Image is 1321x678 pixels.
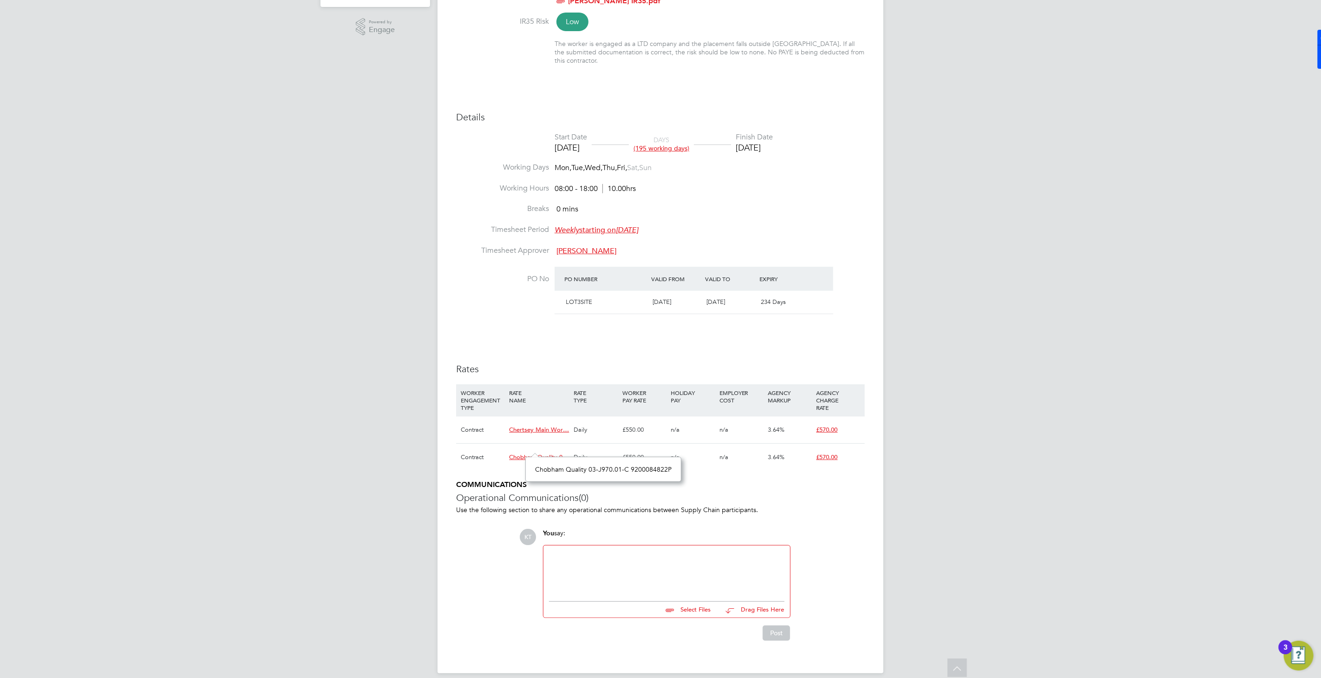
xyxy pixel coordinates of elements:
[456,480,865,490] h5: COMMUNICATIONS
[520,529,536,545] span: KT
[634,144,689,152] span: (195 working days)
[556,246,616,256] span: [PERSON_NAME]
[602,184,636,193] span: 10.00hrs
[556,204,578,214] span: 0 mins
[456,506,865,514] p: Use the following section to share any operational communications between Supply Chain participants.
[620,416,668,443] div: £550.00
[736,132,773,142] div: Finish Date
[369,26,395,34] span: Engage
[765,384,814,408] div: AGENCY MARKUP
[616,225,638,235] em: [DATE]
[653,298,671,306] span: [DATE]
[1284,641,1314,671] button: Open Resource Center, 3 new notifications
[736,142,773,153] div: [DATE]
[719,426,728,434] span: n/a
[571,163,585,172] span: Tue,
[555,184,636,194] div: 08:00 - 18:00
[629,136,694,152] div: DAYS
[543,529,554,537] span: You
[555,39,865,65] div: The worker is engaged as a LTD company and the placement falls outside [GEOGRAPHIC_DATA]. If all ...
[562,270,649,287] div: PO Number
[668,384,717,408] div: HOLIDAY PAY
[649,270,703,287] div: Valid From
[566,298,592,306] span: LOT3SITE
[703,270,758,287] div: Valid To
[456,225,549,235] label: Timesheet Period
[768,426,785,434] span: 3.64%
[671,453,680,461] span: n/a
[456,246,549,256] label: Timesheet Approver
[458,416,507,443] div: Contract
[620,444,668,471] div: £550.00
[555,163,571,172] span: Mon,
[535,465,672,474] span: Chobham Quality 03-J970.01-C 9200084822P
[456,111,865,123] h3: Details
[718,600,785,620] button: Drag Files Here
[458,384,507,416] div: WORKER ENGAGEMENT TYPE
[456,492,865,504] h3: Operational Communications
[556,13,589,31] span: Low
[639,163,652,172] span: Sun
[768,453,785,461] span: 3.64%
[555,132,587,142] div: Start Date
[555,142,587,153] div: [DATE]
[456,204,549,214] label: Breaks
[757,270,811,287] div: Expiry
[814,384,863,416] div: AGENCY CHARGE RATE
[456,163,549,172] label: Working Days
[719,453,728,461] span: n/a
[572,444,620,471] div: Daily
[458,444,507,471] div: Contract
[456,184,549,193] label: Working Hours
[817,426,838,434] span: £570.00
[369,18,395,26] span: Powered by
[602,163,617,172] span: Thu,
[761,298,786,306] span: 234 Days
[627,163,639,172] span: Sat,
[456,363,865,375] h3: Rates
[509,426,569,434] span: Chertsey Main Wor…
[509,453,569,461] span: Chobham Quality 0…
[620,384,668,408] div: WORKER PAY RATE
[543,529,791,545] div: say:
[555,225,579,235] em: Weekly
[356,18,395,36] a: Powered byEngage
[671,426,680,434] span: n/a
[572,384,620,408] div: RATE TYPE
[456,17,549,26] label: IR35 Risk
[817,453,838,461] span: £570.00
[555,225,638,235] span: starting on
[572,416,620,443] div: Daily
[707,298,726,306] span: [DATE]
[717,384,765,408] div: EMPLOYER COST
[1283,647,1288,659] div: 3
[617,163,627,172] span: Fri,
[507,384,571,408] div: RATE NAME
[763,625,790,640] button: Post
[456,274,549,284] label: PO No
[579,492,589,504] span: (0)
[585,163,602,172] span: Wed,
